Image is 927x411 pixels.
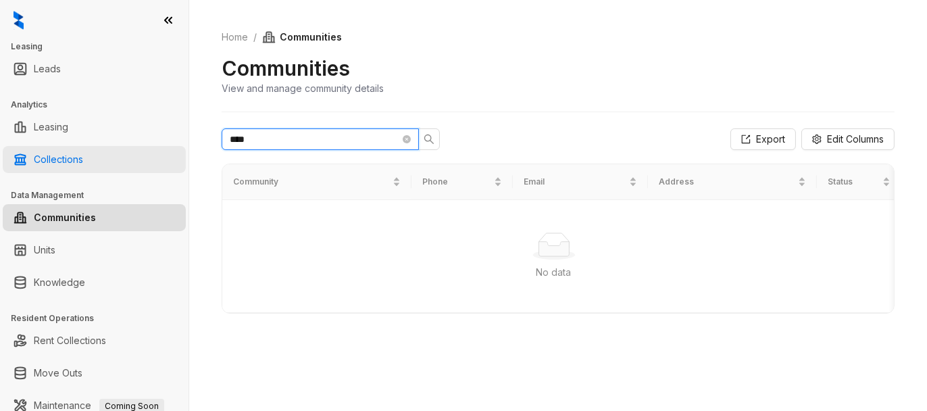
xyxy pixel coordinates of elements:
[812,135,822,144] span: setting
[827,132,884,147] span: Edit Columns
[756,132,785,147] span: Export
[11,189,189,201] h3: Data Management
[801,128,895,150] button: Edit Columns
[513,164,648,200] th: Email
[14,11,24,30] img: logo
[262,30,342,45] span: Communities
[34,269,85,296] a: Knowledge
[34,114,68,141] a: Leasing
[3,327,186,354] li: Rent Collections
[222,164,411,200] th: Community
[222,81,384,95] div: View and manage community details
[34,55,61,82] a: Leads
[3,237,186,264] li: Units
[11,41,189,53] h3: Leasing
[239,265,869,280] div: No data
[233,176,390,189] span: Community
[11,312,189,324] h3: Resident Operations
[34,237,55,264] a: Units
[524,176,626,189] span: Email
[34,327,106,354] a: Rent Collections
[659,176,795,189] span: Address
[3,360,186,387] li: Move Outs
[741,135,751,144] span: export
[648,164,817,200] th: Address
[3,269,186,296] li: Knowledge
[3,114,186,141] li: Leasing
[3,146,186,173] li: Collections
[828,176,880,189] span: Status
[403,135,411,143] span: close-circle
[3,55,186,82] li: Leads
[219,30,251,45] a: Home
[253,30,257,45] li: /
[34,204,96,231] a: Communities
[34,360,82,387] a: Move Outs
[222,55,350,81] h2: Communities
[730,128,796,150] button: Export
[11,99,189,111] h3: Analytics
[422,176,491,189] span: Phone
[411,164,513,200] th: Phone
[34,146,83,173] a: Collections
[424,134,434,145] span: search
[817,164,901,200] th: Status
[3,204,186,231] li: Communities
